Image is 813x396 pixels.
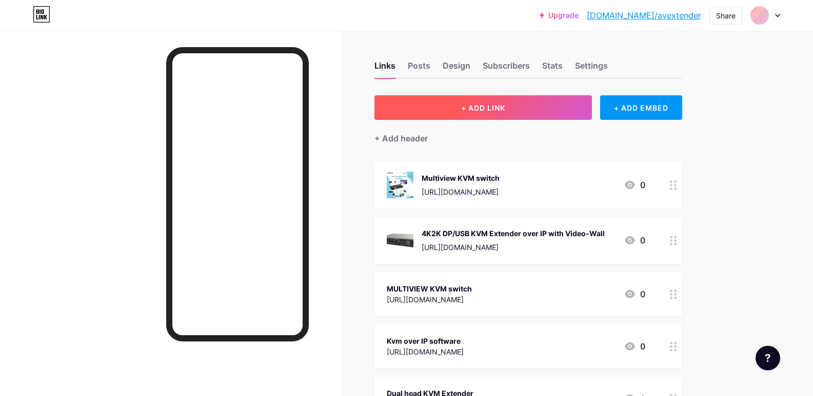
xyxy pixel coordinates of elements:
[624,340,645,352] div: 0
[575,59,608,78] div: Settings
[443,59,470,78] div: Design
[716,10,736,21] div: Share
[374,59,395,78] div: Links
[387,227,413,254] img: 4K2K DP/USB KVM Extender over IP with Video-Wall
[422,186,500,197] div: [URL][DOMAIN_NAME]
[387,346,464,357] div: [URL][DOMAIN_NAME]
[624,234,645,246] div: 0
[387,283,472,294] div: MULTIVIEW KVM switch
[422,173,500,183] div: Multiview KVM switch
[624,288,645,300] div: 0
[408,59,430,78] div: Posts
[461,103,505,112] span: + ADD LINK
[624,179,645,191] div: 0
[483,59,530,78] div: Subscribers
[422,228,605,239] div: 4K2K DP/USB KVM Extender over IP with Video-Wall
[422,242,605,253] div: [URL][DOMAIN_NAME]
[540,11,579,19] a: Upgrade
[387,172,413,198] img: Multiview KVM switch
[542,59,563,78] div: Stats
[374,132,428,144] div: + Add header
[374,95,592,120] button: + ADD LINK
[387,294,472,305] div: [URL][DOMAIN_NAME]
[600,95,682,120] div: + ADD EMBED
[587,9,701,22] a: [DOMAIN_NAME]/avextender
[387,336,464,346] div: Kvm over IP software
